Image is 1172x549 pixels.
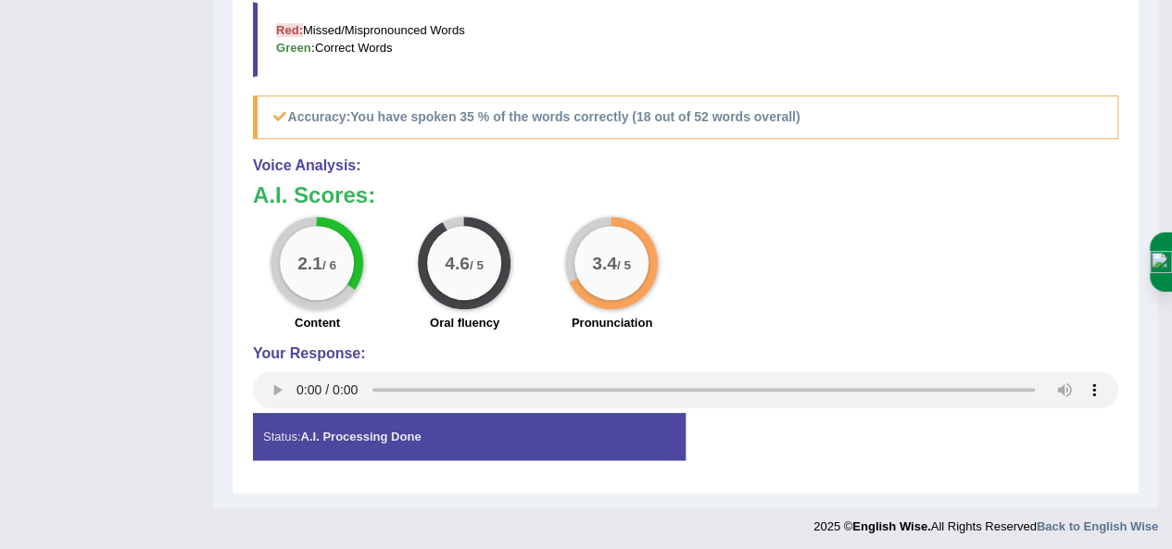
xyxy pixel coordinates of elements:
big: 2.1 [298,253,323,273]
label: Pronunciation [572,314,652,331]
big: 3.4 [593,253,618,273]
h4: Your Response: [253,345,1118,362]
big: 4.6 [446,253,471,273]
small: / 5 [470,257,484,271]
blockquote: Missed/Mispronounced Words Correct Words [253,2,1118,76]
strong: A.I. Processing Done [300,430,421,443]
strong: English Wise. [852,519,930,533]
label: Oral fluency [430,314,499,331]
small: / 5 [617,257,631,271]
div: 2025 © All Rights Reserved [813,508,1158,535]
b: You have spoken 35 % of the words correctly (18 out of 52 words overall) [350,109,800,124]
b: A.I. Scores: [253,182,375,207]
h4: Voice Analysis: [253,157,1118,174]
label: Content [295,314,340,331]
small: / 6 [322,257,336,271]
div: Status: [253,413,686,460]
b: Red: [276,23,303,37]
b: Green: [276,41,315,55]
h5: Accuracy: [253,95,1118,139]
a: Back to English Wise [1037,519,1158,533]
